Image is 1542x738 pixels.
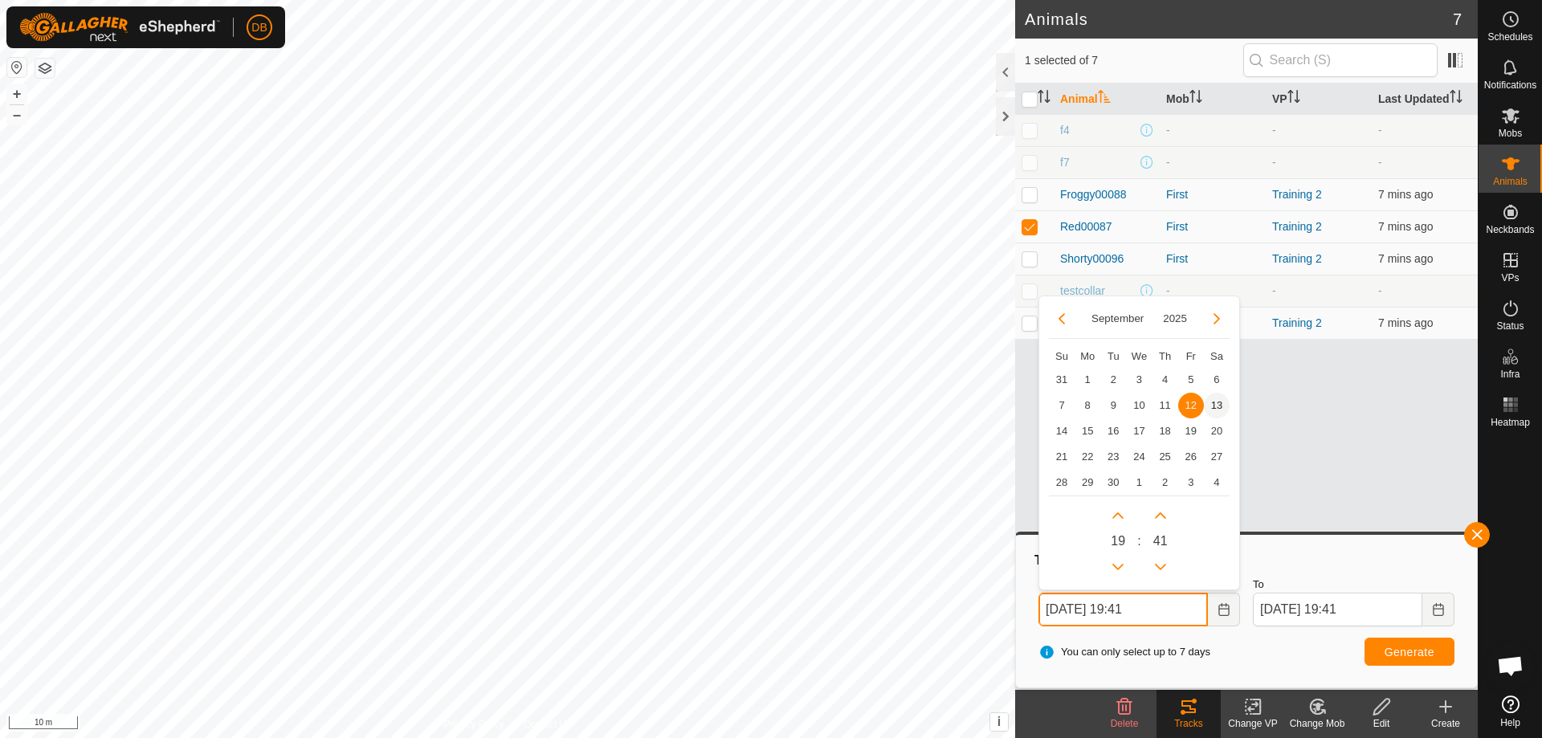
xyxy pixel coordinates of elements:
a: Training 2 [1272,220,1322,233]
p-sorticon: Activate to sort [1189,92,1202,105]
td: 28 [1049,470,1075,495]
span: f7 [1060,154,1070,171]
span: 13 [1204,393,1230,418]
a: Privacy Policy [444,717,504,732]
span: Infra [1500,369,1520,379]
td: 22 [1075,444,1100,470]
span: Tu [1108,350,1120,362]
a: Help [1479,689,1542,734]
span: We [1132,350,1147,362]
div: Tracks [1156,716,1221,731]
label: To [1253,577,1454,593]
td: 4 [1204,470,1230,495]
p-sorticon: Activate to sort [1038,92,1050,105]
button: Choose Year [1156,309,1193,328]
app-display-virtual-paddock-transition: - [1272,156,1276,169]
td: 18 [1152,418,1178,444]
th: Mob [1160,84,1266,115]
span: Neckbands [1486,225,1534,234]
span: 19 [1111,532,1125,551]
div: - [1166,122,1259,139]
span: 27 [1204,444,1230,470]
span: Heatmap [1491,418,1530,427]
button: Choose Month [1085,309,1150,328]
span: 13 Sept 2025, 7:34 pm [1378,188,1433,201]
a: Training 2 [1272,252,1322,265]
td: 5 [1178,367,1204,393]
span: Mo [1080,350,1095,362]
td: 20 [1204,418,1230,444]
td: 24 [1126,444,1152,470]
span: You can only select up to 7 days [1038,644,1210,660]
span: Shorty00096 [1060,251,1124,267]
span: 15 [1075,418,1100,444]
span: 6 [1204,367,1230,393]
span: 1 selected of 7 [1025,52,1243,69]
td: 2 [1100,367,1126,393]
th: Last Updated [1372,84,1478,115]
td: 1 [1126,470,1152,495]
div: Create [1413,716,1478,731]
button: Choose Date [1422,593,1454,626]
span: 13 Sept 2025, 7:34 pm [1378,316,1433,329]
div: Tracks [1032,551,1461,570]
td: 4 [1152,367,1178,393]
button: Choose Date [1208,593,1240,626]
span: 31 [1049,367,1075,393]
span: Fr [1186,350,1196,362]
span: - [1378,156,1382,169]
td: 25 [1152,444,1178,470]
div: - [1166,283,1259,300]
input: Search (S) [1243,43,1438,77]
button: Reset Map [7,58,27,77]
td: 14 [1049,418,1075,444]
app-display-virtual-paddock-transition: - [1272,124,1276,137]
span: Generate [1385,646,1434,658]
span: Schedules [1487,32,1532,42]
p-sorticon: Activate to sort [1098,92,1111,105]
td: 19 [1178,418,1204,444]
p-button: Previous Minute [1148,554,1173,580]
button: Map Layers [35,59,55,78]
button: – [7,105,27,124]
button: Generate [1365,638,1454,666]
span: 3 [1126,367,1152,393]
img: Gallagher Logo [19,13,220,42]
span: Mobs [1499,128,1522,138]
td: 3 [1178,470,1204,495]
span: - [1378,124,1382,137]
div: - [1166,154,1259,171]
td: 1 [1075,367,1100,393]
td: 16 [1100,418,1126,444]
td: 7 [1049,393,1075,418]
td: 8 [1075,393,1100,418]
td: 30 [1100,470,1126,495]
span: 23 [1100,444,1126,470]
span: 41 [1153,532,1168,551]
span: 13 Sept 2025, 7:34 pm [1378,220,1433,233]
span: 12 [1178,393,1204,418]
span: i [997,715,1001,728]
td: 29 [1075,470,1100,495]
p-button: Previous Hour [1105,554,1131,580]
span: 11 [1152,393,1178,418]
span: Froggy00088 [1060,186,1127,203]
app-display-virtual-paddock-transition: - [1272,284,1276,297]
span: : [1137,532,1140,551]
td: 9 [1100,393,1126,418]
div: Change VP [1221,716,1285,731]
